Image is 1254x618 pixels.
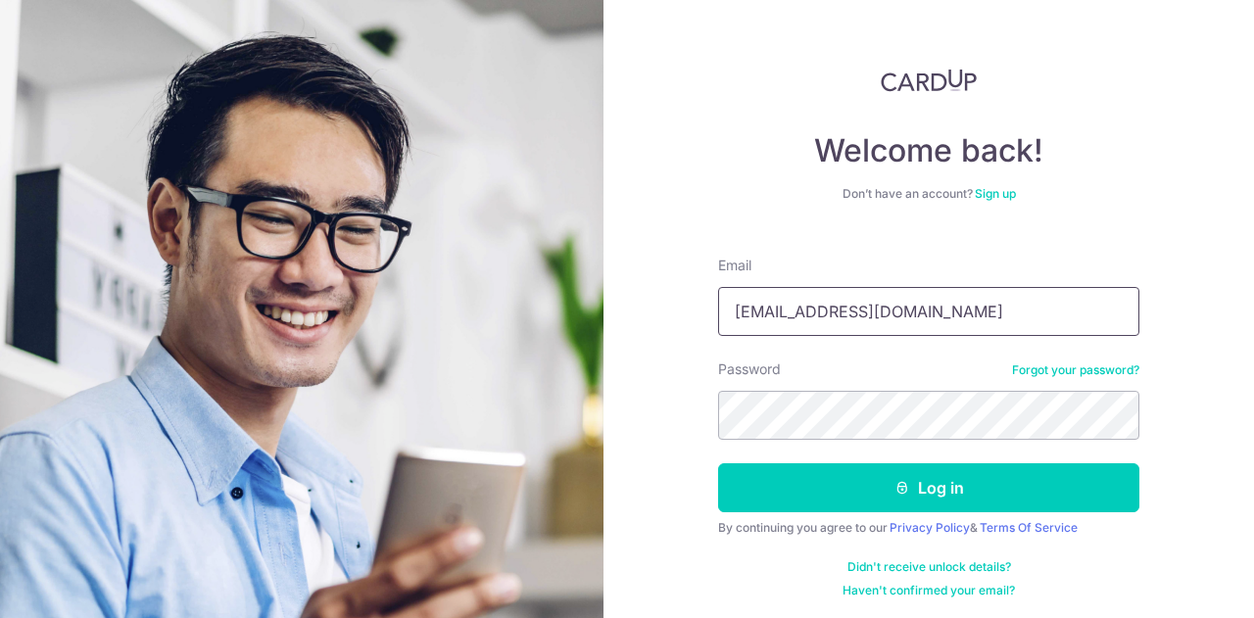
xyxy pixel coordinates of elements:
a: Terms Of Service [980,520,1078,535]
a: Privacy Policy [890,520,970,535]
a: Forgot your password? [1012,362,1139,378]
a: Didn't receive unlock details? [847,559,1011,575]
div: By continuing you agree to our & [718,520,1139,536]
a: Haven't confirmed your email? [843,583,1015,598]
label: Email [718,256,751,275]
h4: Welcome back! [718,131,1139,170]
label: Password [718,359,781,379]
input: Enter your Email [718,287,1139,336]
a: Sign up [975,186,1016,201]
div: Don’t have an account? [718,186,1139,202]
button: Log in [718,463,1139,512]
img: CardUp Logo [881,69,977,92]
